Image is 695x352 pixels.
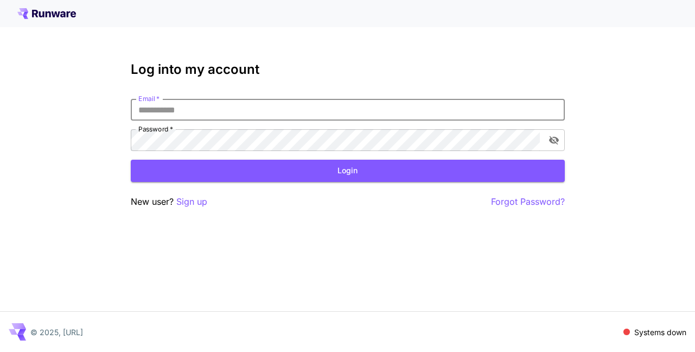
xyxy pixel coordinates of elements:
p: © 2025, [URL] [30,326,83,338]
button: Login [131,160,565,182]
h3: Log into my account [131,62,565,77]
button: Forgot Password? [491,195,565,209]
p: New user? [131,195,207,209]
button: toggle password visibility [544,130,564,150]
button: Sign up [176,195,207,209]
p: Systems down [634,326,686,338]
label: Email [138,94,160,103]
label: Password [138,124,173,134]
